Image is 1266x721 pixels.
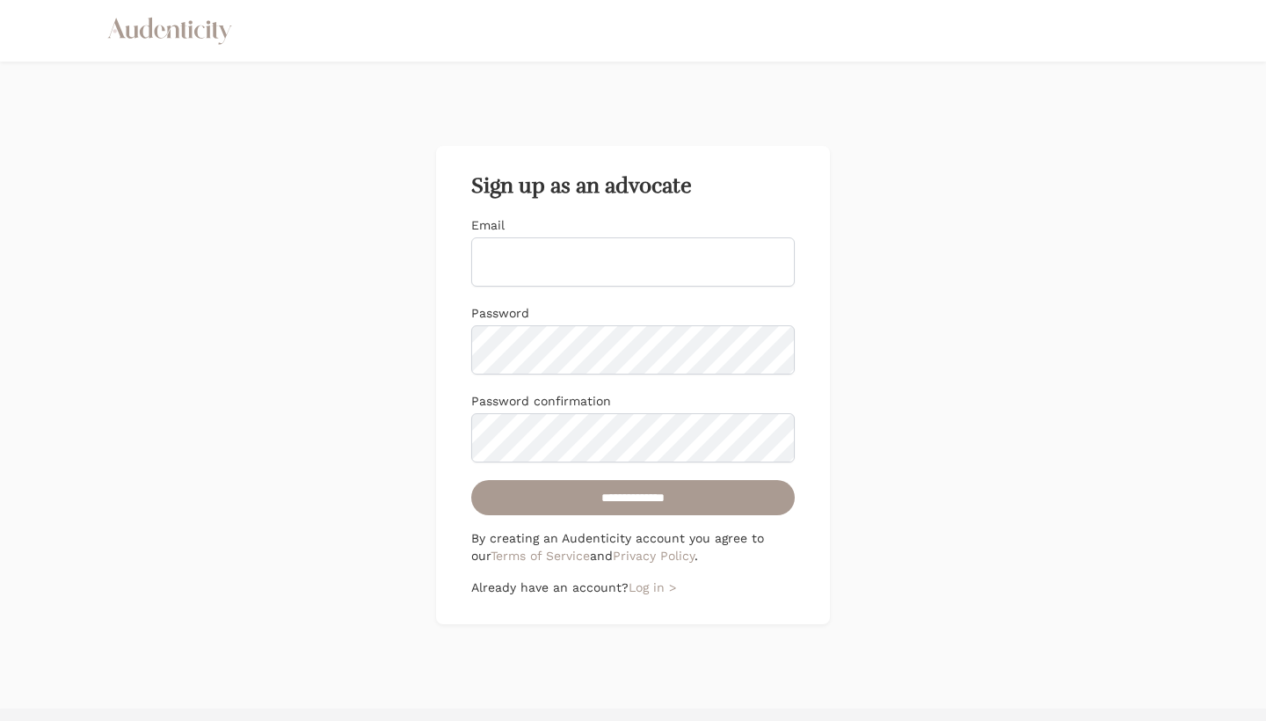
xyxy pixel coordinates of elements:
a: Terms of Service [491,549,590,563]
label: Email [471,218,505,232]
h2: Sign up as an advocate [471,174,795,199]
a: Log in > [629,580,676,594]
a: Privacy Policy [613,549,695,563]
label: Password [471,306,529,320]
p: By creating an Audenticity account you agree to our and . [471,529,795,564]
label: Password confirmation [471,394,611,408]
p: Already have an account? [471,579,795,596]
